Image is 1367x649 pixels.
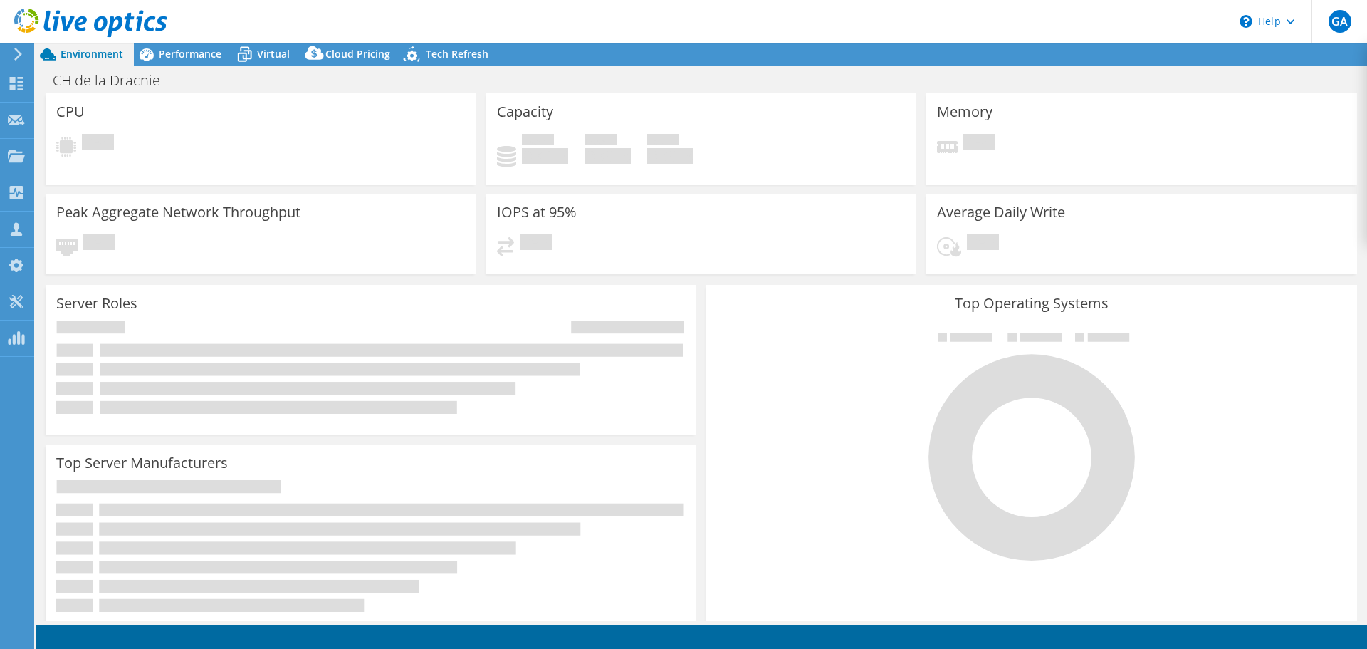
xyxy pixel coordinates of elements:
h3: Top Operating Systems [717,296,1346,311]
span: Pending [520,234,552,254]
span: Pending [83,234,115,254]
span: Free [585,134,617,148]
h3: IOPS at 95% [497,204,577,220]
h4: 0 GiB [647,148,693,164]
span: GA [1329,10,1351,33]
span: Pending [963,134,995,153]
span: Used [522,134,554,148]
h3: Capacity [497,104,553,120]
h3: Memory [937,104,992,120]
h4: 0 GiB [585,148,631,164]
span: Pending [82,134,114,153]
h3: CPU [56,104,85,120]
span: Environment [61,47,123,61]
span: Cloud Pricing [325,47,390,61]
h3: Top Server Manufacturers [56,455,228,471]
span: Total [647,134,679,148]
h3: Peak Aggregate Network Throughput [56,204,300,220]
svg: \n [1240,15,1252,28]
span: Performance [159,47,221,61]
span: Virtual [257,47,290,61]
span: Pending [967,234,999,254]
span: Tech Refresh [426,47,488,61]
h4: 0 GiB [522,148,568,164]
h3: Server Roles [56,296,137,311]
h1: CH de la Dracnie [46,73,182,88]
h3: Average Daily Write [937,204,1065,220]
